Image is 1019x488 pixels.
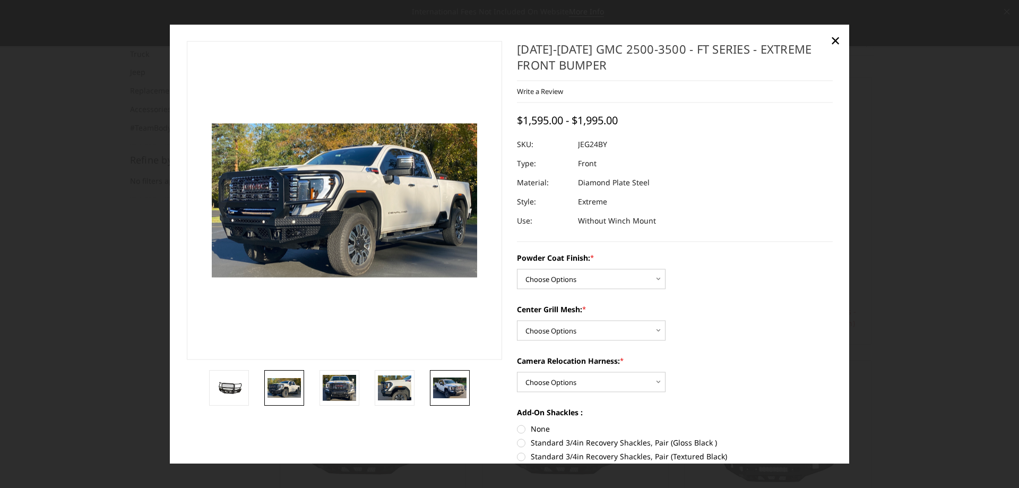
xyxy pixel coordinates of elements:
a: Write a Review [517,87,563,96]
label: Standard 3/4in Recovery Shackles, Pair (Gloss Black ) [517,437,833,448]
img: 2024-2025 GMC 2500-3500 - FT Series - Extreme Front Bumper [267,379,301,398]
dt: Material: [517,173,570,192]
a: 2024-2025 GMC 2500-3500 - FT Series - Extreme Front Bumper [187,41,503,359]
dd: Diamond Plate Steel [578,173,650,192]
h1: [DATE]-[DATE] GMC 2500-3500 - FT Series - Extreme Front Bumper [517,41,833,81]
dd: JEG24BY [578,135,607,154]
img: 2024-2025 GMC 2500-3500 - FT Series - Extreme Front Bumper [212,380,246,396]
dd: Front [578,154,597,173]
dt: Style: [517,192,570,211]
span: × [831,29,840,52]
img: 2024-2025 GMC 2500-3500 - FT Series - Extreme Front Bumper [323,375,356,401]
label: Center Grill Mesh: [517,304,833,315]
dt: Type: [517,154,570,173]
img: 2024-2025 GMC 2500-3500 - FT Series - Extreme Front Bumper [378,376,411,400]
a: Close [827,32,844,49]
img: 2024-2025 GMC 2500-3500 - FT Series - Extreme Front Bumper [433,378,467,398]
dd: Without Winch Mount [578,211,656,230]
dd: Extreme [578,192,607,211]
label: Standard 3/4in Recovery Shackles, Pair (Textured Black) [517,451,833,462]
dt: Use: [517,211,570,230]
label: None [517,423,833,434]
dt: SKU: [517,135,570,154]
label: Powder Coat Finish: [517,252,833,263]
label: Camera Relocation Harness: [517,355,833,366]
span: $1,595.00 - $1,995.00 [517,113,618,127]
label: Add-On Shackles : [517,407,833,418]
